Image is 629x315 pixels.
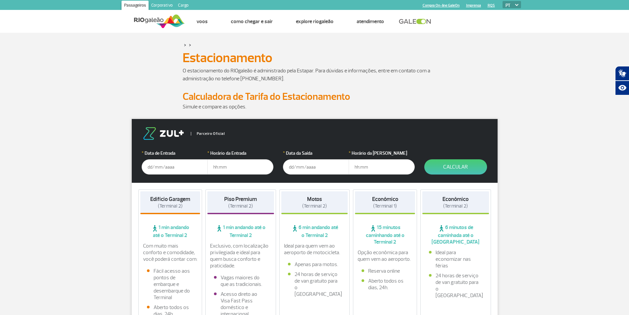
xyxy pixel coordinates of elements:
[149,1,175,11] a: Corporativo
[488,3,495,8] a: RQS
[288,261,341,268] li: Apenas para motos.
[283,150,349,157] label: Data da Saída
[142,159,208,175] input: dd/mm/aaaa
[147,268,194,301] li: Fácil acesso aos pontos de embarque e desembarque do Terminal
[615,66,629,95] div: Plugin de acessibilidade da Hand Talk.
[140,224,200,239] span: 1 min andando até o Terminal 2
[357,18,384,25] a: Atendimento
[210,243,271,269] p: Exclusivo, com localização privilegiada e ideal para quem busca conforto e praticidade.
[228,203,253,209] span: (Terminal 2)
[183,67,447,83] p: O estacionamento do RIOgaleão é administrado pela Estapar. Para dúvidas e informações, entre em c...
[424,159,487,175] button: Calcular
[143,243,198,262] p: Com muito mais conforto e comodidade, você poderá contar com:
[362,268,408,274] li: Reserva online
[231,18,273,25] a: Como chegar e sair
[429,272,482,299] li: 24 horas de serviço de van gratuito para o [GEOGRAPHIC_DATA]
[184,41,186,49] a: >
[423,3,460,8] a: Compra On-line GaleOn
[349,150,415,157] label: Horário da [PERSON_NAME]
[207,150,273,157] label: Horário da Entrada
[281,224,348,239] span: 6 min andando até o Terminal 2
[175,1,191,11] a: Cargo
[429,249,482,269] li: Ideal para economizar nas férias
[284,243,345,256] p: Ideal para quem vem ao aeroporto de motocicleta.
[373,203,397,209] span: (Terminal 1)
[189,41,191,49] a: >
[183,52,447,63] h1: Estacionamento
[372,196,398,203] strong: Econômico
[307,196,322,203] strong: Motos
[150,196,190,203] strong: Edifício Garagem
[142,127,185,140] img: logo-zul.png
[191,132,225,136] span: Parceiro Oficial
[142,150,208,157] label: Data de Entrada
[302,203,327,209] span: (Terminal 2)
[443,203,468,209] span: (Terminal 2)
[214,274,267,288] li: Vagas maiores do que as tradicionais.
[183,103,447,111] p: Simule e compare as opções.
[158,203,183,209] span: (Terminal 2)
[615,66,629,81] button: Abrir tradutor de língua de sinais.
[183,91,447,103] h2: Calculadora de Tarifa do Estacionamento
[122,1,149,11] a: Passageiros
[224,196,257,203] strong: Piso Premium
[296,18,333,25] a: Explore RIOgaleão
[288,271,341,297] li: 24 horas de serviço de van gratuito para o [GEOGRAPHIC_DATA]
[615,81,629,95] button: Abrir recursos assistivos.
[207,224,274,239] span: 1 min andando até o Terminal 2
[442,196,469,203] strong: Econômico
[283,159,349,175] input: dd/mm/aaaa
[207,159,273,175] input: hh:mm
[196,18,208,25] a: Voos
[358,249,412,262] p: Opção econômica para quem vem ao aeroporto.
[355,224,415,245] span: 15 minutos caminhando até o Terminal 2
[466,3,481,8] a: Imprensa
[349,159,415,175] input: hh:mm
[362,278,408,291] li: Aberto todos os dias, 24h.
[422,224,489,245] span: 6 minutos de caminhada até o [GEOGRAPHIC_DATA]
